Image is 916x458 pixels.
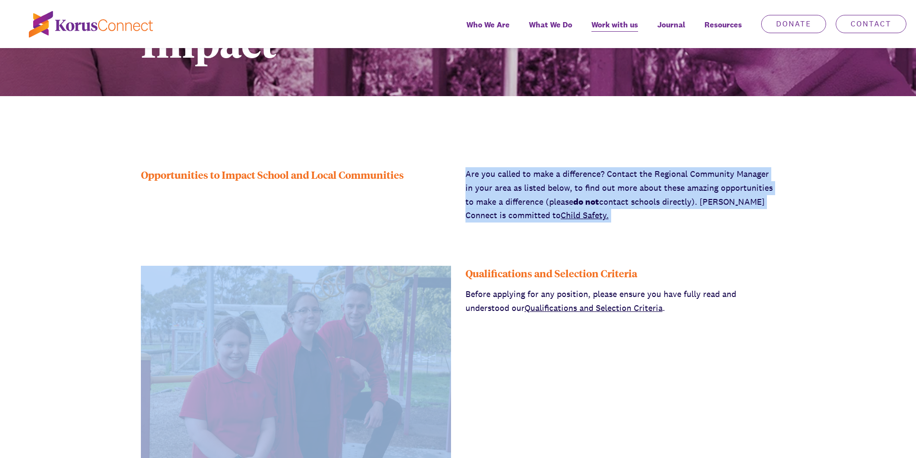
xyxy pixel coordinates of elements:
[582,13,648,48] a: Work with us
[519,13,582,48] a: What We Do
[695,13,752,48] div: Resources
[465,167,776,223] p: Are you called to make a difference? Contact the Regional Community Manager in your area as liste...
[561,210,609,221] a: Child Safety.
[761,15,826,33] a: Donate
[529,18,572,32] span: What We Do
[648,13,695,48] a: Journal
[29,11,153,37] img: korus-connect%2Fc5177985-88d5-491d-9cd7-4a1febad1357_logo.svg
[465,287,776,315] p: Before applying for any position, please ensure you have fully read and understood our .
[657,18,685,32] span: Journal
[591,18,638,32] span: Work with us
[573,196,599,207] strong: do not
[465,266,776,280] div: Qualifications and Selection Criteria
[836,15,906,33] a: Contact
[466,18,510,32] span: Who We Are
[457,13,519,48] a: Who We Are
[141,167,451,223] div: Opportunities to Impact School and Local Communities
[525,302,663,313] a: Qualifications and Selection Criteria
